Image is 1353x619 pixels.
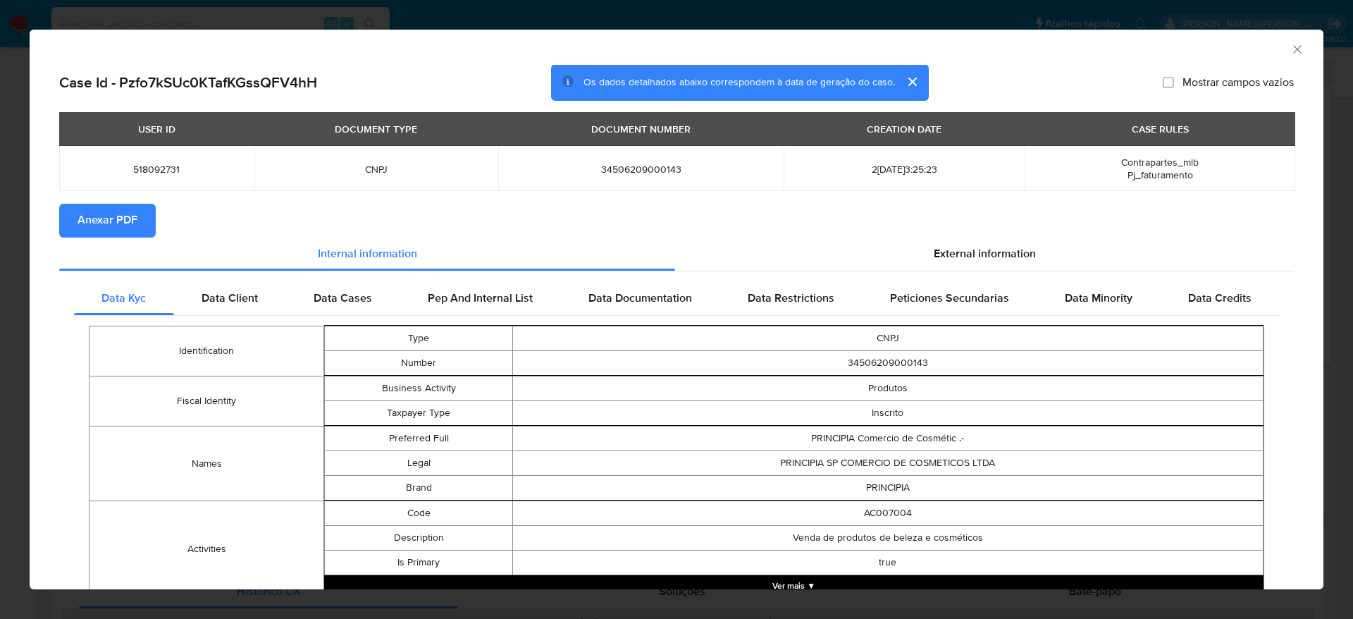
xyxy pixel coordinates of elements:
[324,576,1264,597] button: Expand array
[512,476,1263,501] td: PRINCIPIA
[130,117,184,141] div: USER ID
[583,75,895,90] span: Os dados detalhados abaixo correspondem à data de geração do caso.
[271,163,482,176] span: CNPJ
[1290,42,1303,55] button: Fechar a janela
[325,551,512,575] td: Is Primary
[89,501,324,597] td: Activities
[428,290,533,307] span: Pep And Internal List
[1065,290,1132,307] span: Data Minority
[801,163,1008,176] span: 2[DATE]3:25:23
[325,401,512,426] td: Taxpayer Type
[512,501,1263,526] td: AC007004
[89,376,324,427] td: Fiscal Identity
[1127,168,1193,182] span: Pj_faturamento
[78,205,137,236] span: Anexar PDF
[326,117,426,141] div: DOCUMENT TYPE
[934,246,1036,262] span: External information
[1182,75,1294,90] span: Mostrar campos vazios
[325,501,512,526] td: Code
[1123,117,1197,141] div: CASE RULES
[89,427,324,501] td: Names
[59,238,1294,271] div: Detailed info
[858,117,950,141] div: CREATION DATE
[1121,155,1199,169] span: Contrapartes_mlb
[512,376,1263,401] td: Produtos
[202,290,258,307] span: Data Client
[512,551,1263,575] td: true
[325,526,512,551] td: Description
[588,290,692,307] span: Data Documentation
[89,326,324,376] td: Identification
[325,351,512,376] td: Number
[890,290,1009,307] span: Peticiones Secundarias
[512,427,1263,451] td: PRINCIPIA Comercio de Cosmétic .-
[74,282,1279,316] div: Detailed internal info
[59,73,317,92] h2: Case Id - Pzfo7kSUc0KTafKGssQFV4hH
[1188,290,1252,307] span: Data Credits
[59,204,156,238] button: Anexar PDF
[895,65,929,99] button: cerrar
[76,163,237,176] span: 518092731
[583,117,699,141] div: DOCUMENT NUMBER
[748,290,834,307] span: Data Restrictions
[318,246,417,262] span: Internal information
[512,351,1263,376] td: 34506209000143
[30,30,1323,589] div: closure-recommendation-modal
[314,290,372,307] span: Data Cases
[325,376,512,401] td: Business Activity
[325,326,512,351] td: Type
[325,427,512,451] td: Preferred Full
[325,451,512,476] td: Legal
[512,326,1263,351] td: CNPJ
[512,526,1263,551] td: Venda de produtos de beleza e cosméticos
[325,476,512,501] td: Brand
[1163,77,1174,88] input: Mostrar campos vazios
[512,401,1263,426] td: Inscrito
[515,163,767,176] span: 34506209000143
[101,290,146,307] span: Data Kyc
[512,451,1263,476] td: PRINCIPIA SP COMERCIO DE COSMETICOS LTDA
